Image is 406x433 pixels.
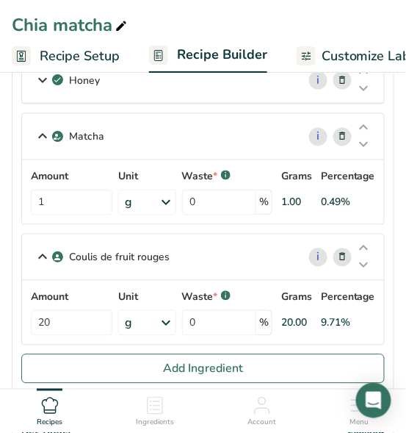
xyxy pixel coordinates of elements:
[149,38,267,74] a: Recipe Builder
[21,354,385,384] button: Add Ingredient
[136,418,174,429] span: Ingredients
[12,40,120,73] a: Recipe Setup
[309,128,327,146] a: i
[40,46,120,66] span: Recipe Setup
[248,390,277,429] a: Account
[12,12,130,38] div: Chia matcha
[281,169,312,185] p: Grams
[321,195,350,210] div: 0.49%
[177,45,267,65] span: Recipe Builder
[69,250,170,265] p: Coulis de fruit rouges
[163,360,243,378] span: Add Ingredient
[69,129,104,145] p: Matcha
[321,169,375,185] p: Percentage
[69,73,100,88] p: Honey
[281,315,307,331] div: 20.00
[22,235,384,281] div: Coulis de fruit rouges i
[321,290,375,305] p: Percentage
[125,194,132,212] div: g
[309,248,327,267] a: i
[309,71,327,90] a: i
[31,169,112,185] label: Amount
[248,418,277,429] span: Account
[37,418,62,429] span: Recipes
[37,390,62,429] a: Recipes
[31,290,112,305] label: Amount
[281,290,312,305] p: Grams
[118,290,176,305] label: Unit
[22,114,384,160] div: Matcha i
[125,315,132,332] div: g
[22,57,384,104] div: Honey i
[118,169,176,185] label: Unit
[182,290,218,305] p: Waste
[182,169,218,185] p: Waste
[356,383,391,418] div: Open Intercom Messenger
[281,195,301,210] div: 1.00
[350,418,369,429] span: Menu
[136,390,174,429] a: Ingredients
[321,315,350,331] div: 9.71%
